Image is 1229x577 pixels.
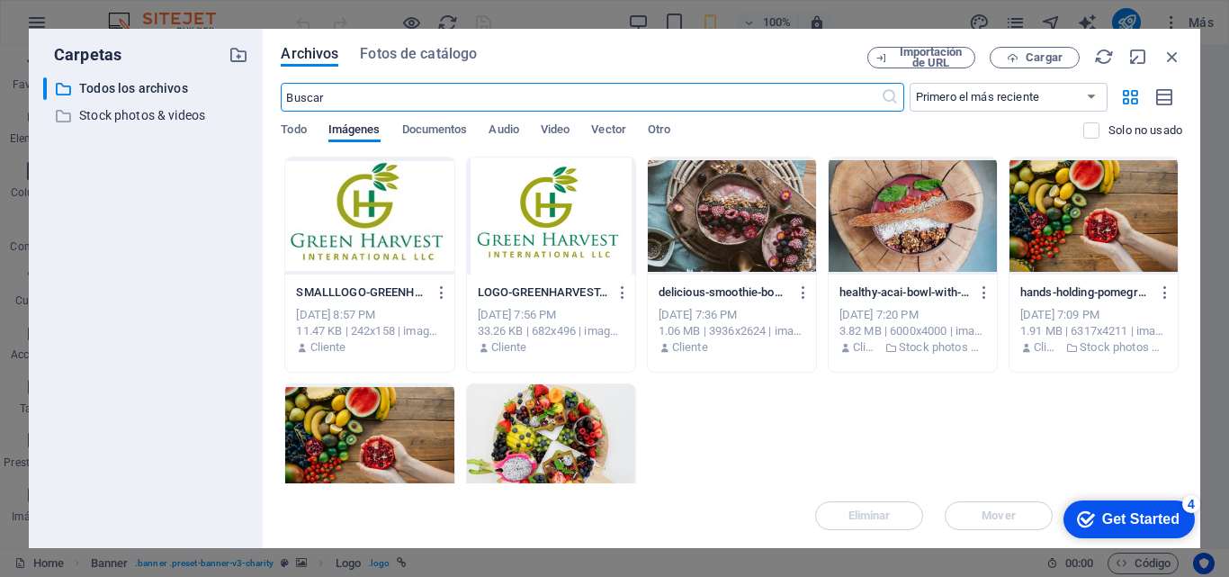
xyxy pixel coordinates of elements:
[478,284,608,301] p: LOGO-GREENHARVEST-na3VQreNdnKMvb14tCcA-w.jpg
[894,47,967,68] span: Importación de URL
[659,307,805,323] div: [DATE] 7:36 PM
[281,119,306,144] span: Todo
[648,119,670,144] span: Otro
[281,43,338,65] span: Archivos
[591,119,626,144] span: Vector
[296,323,443,339] div: 11.47 KB | 242x158 | image/jpeg
[672,339,708,356] p: Cliente
[1080,339,1167,356] p: Stock photos & videos
[1020,339,1167,356] div: Por: Cliente | Carpeta: Stock photos & videos
[296,284,426,301] p: SMALLLOGO-GREENHARVEST-BmmSEACDJrxS5HedqYYSLg.jpg
[853,339,880,356] p: Cliente
[541,119,570,144] span: Video
[1108,122,1182,139] p: Solo muestra los archivos que no están usándose en el sitio web. Los archivos añadidos durante es...
[1094,47,1114,67] i: Volver a cargar
[49,20,126,36] div: Get Started
[1026,52,1063,63] span: Cargar
[360,43,477,65] span: Fotos de catálogo
[402,119,468,144] span: Documentos
[990,47,1080,68] button: Cargar
[1034,339,1061,356] p: Cliente
[1020,284,1151,301] p: hands-holding-pomegranate-with-a-vibrant-assortment-of-fresh-fruits-on-a-wooden-table-FuzUembzlbl...
[489,119,518,144] span: Audio
[659,323,805,339] div: 1.06 MB | 3936x2624 | image/jpeg
[899,339,986,356] p: Stock photos & videos
[328,119,381,144] span: Imágenes
[43,104,248,127] div: Stock photos & videos
[43,77,47,100] div: ​
[1162,47,1182,67] i: Cerrar
[296,307,443,323] div: [DATE] 8:57 PM
[1020,323,1167,339] div: 1.91 MB | 6317x4211 | image/jpeg
[43,43,121,67] p: Carpetas
[839,307,986,323] div: [DATE] 7:20 PM
[491,339,527,356] p: Cliente
[839,284,970,301] p: healthy-acai-bowl-with-granola-mint-leaves-and-berries-served-on-rustic-wood-JU4-XLpmOLsxrowGVnqf...
[79,105,216,126] p: Stock photos & videos
[478,323,624,339] div: 33.26 KB | 682x496 | image/jpeg
[659,284,789,301] p: delicious-smoothie-bowls-topped-with-fresh-berries-chia-seeds-and-granola-on-a-rustic-wooden-tabl...
[79,78,216,99] p: Todos los archivos
[1128,47,1148,67] i: Minimizar
[478,307,624,323] div: [DATE] 7:56 PM
[839,339,986,356] div: Por: Cliente | Carpeta: Stock photos & videos
[129,4,147,22] div: 4
[281,83,880,112] input: Buscar
[229,45,248,65] i: Crear carpeta
[10,9,141,47] div: Get Started 4 items remaining, 20% complete
[310,339,346,356] p: Cliente
[867,47,975,68] button: Importación de URL
[1020,307,1167,323] div: [DATE] 7:09 PM
[839,323,986,339] div: 3.82 MB | 6000x4000 | image/jpeg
